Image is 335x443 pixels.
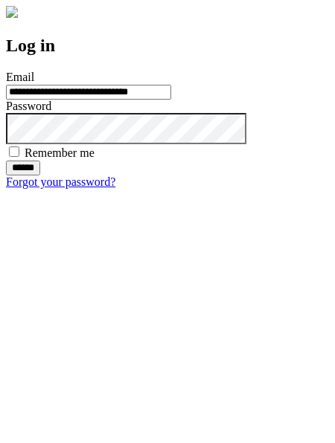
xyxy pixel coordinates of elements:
label: Remember me [25,146,95,159]
img: logo-4e3dc11c47720685a147b03b5a06dd966a58ff35d612b21f08c02c0306f2b779.png [6,6,18,18]
label: Email [6,71,34,83]
a: Forgot your password? [6,175,115,188]
h2: Log in [6,36,329,56]
label: Password [6,100,51,112]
